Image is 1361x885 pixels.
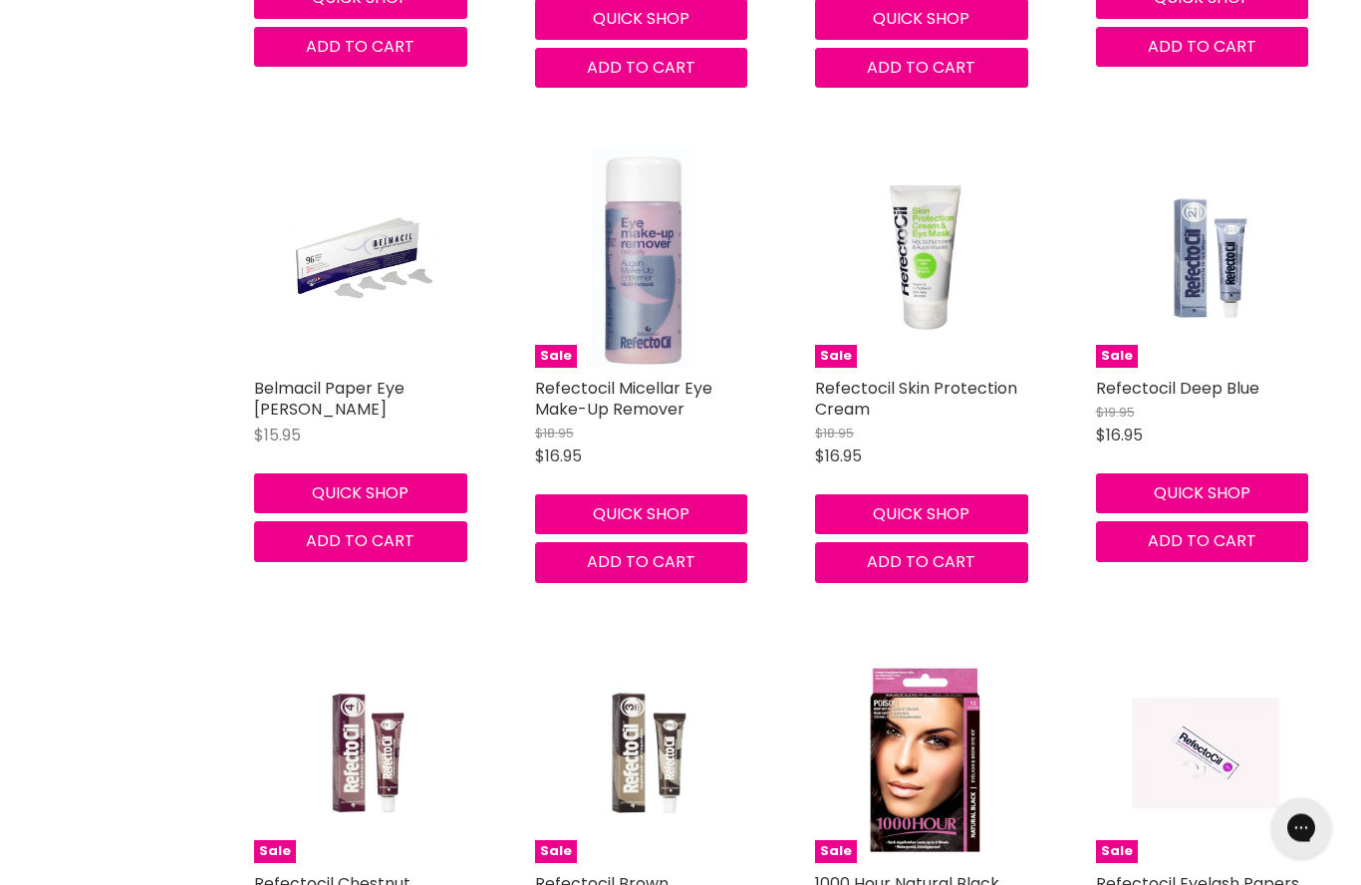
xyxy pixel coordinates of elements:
[815,49,1028,89] button: Add to cart
[535,841,577,864] span: Sale
[1133,148,1279,370] img: Refectocil Deep Blue
[535,148,756,370] a: Refectocil Micellar Eye Make-Up RemoverSale
[535,543,748,583] button: Add to cart
[815,425,854,443] span: $18.95
[1096,346,1138,369] span: Sale
[815,346,857,369] span: Sale
[1096,474,1309,514] button: Quick shop
[815,378,1017,422] a: Refectocil Skin Protection Cream
[254,28,467,68] button: Add to cart
[535,425,574,443] span: $18.95
[1148,36,1256,59] span: Add to cart
[587,57,695,80] span: Add to cart
[254,148,475,370] a: Belmacil Paper Eye Shields
[254,841,296,864] span: Sale
[815,841,857,864] span: Sale
[587,551,695,574] span: Add to cart
[535,445,582,468] span: $16.95
[306,36,414,59] span: Add to cart
[867,57,975,80] span: Add to cart
[254,474,467,514] button: Quick shop
[306,530,414,553] span: Add to cart
[291,644,437,865] img: Refectocil Chestnut
[535,346,577,369] span: Sale
[1096,28,1309,68] button: Add to cart
[572,644,718,865] img: Refectocil Brown
[291,148,438,370] img: Belmacil Paper Eye Shields
[815,644,1036,865] a: 1000 Hour Natural Black Eyelash & Brow Dye KitSale
[535,49,748,89] button: Add to cart
[852,644,999,865] img: 1000 Hour Natural Black Eyelash & Brow Dye Kit
[571,148,718,370] img: Refectocil Micellar Eye Make-Up Remover
[1096,378,1259,401] a: Refectocil Deep Blue
[815,445,862,468] span: $16.95
[1096,404,1135,423] span: $19.95
[852,148,999,370] img: Refectocil Skin Protection Cream
[1096,148,1317,370] a: Refectocil Deep BlueSale
[1096,644,1317,865] a: Refectocil Eyelash Papers Extra SoftSale
[535,644,756,865] a: Refectocil BrownSale
[867,551,975,574] span: Add to cart
[535,495,748,535] button: Quick shop
[815,148,1036,370] a: Refectocil Skin Protection CreamSale
[1148,530,1256,553] span: Add to cart
[254,425,301,447] span: $15.95
[254,522,467,562] button: Add to cart
[815,543,1028,583] button: Add to cart
[254,378,405,422] a: Belmacil Paper Eye [PERSON_NAME]
[815,495,1028,535] button: Quick shop
[1096,841,1138,864] span: Sale
[535,378,712,422] a: Refectocil Micellar Eye Make-Up Remover
[1261,791,1341,865] iframe: Gorgias live chat messenger
[1132,644,1279,865] img: Refectocil Eyelash Papers Extra Soft
[1096,425,1143,447] span: $16.95
[1096,522,1309,562] button: Add to cart
[254,644,475,865] a: Refectocil ChestnutSale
